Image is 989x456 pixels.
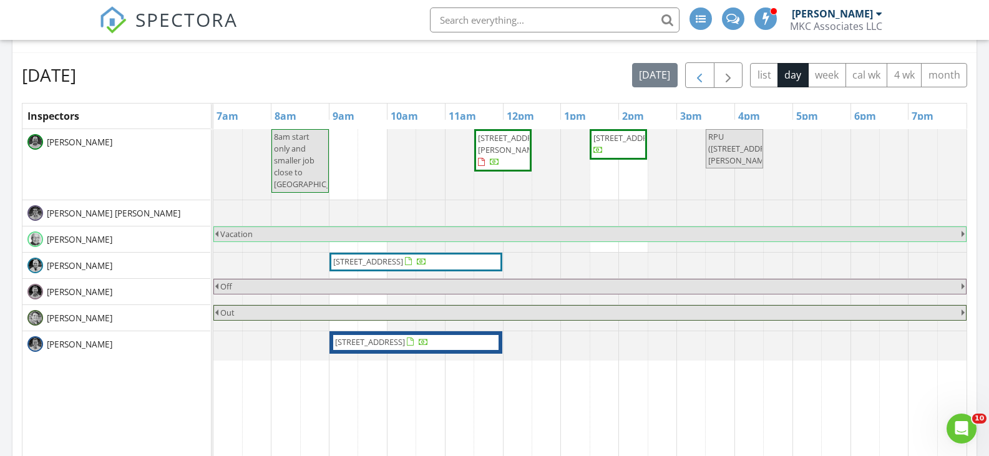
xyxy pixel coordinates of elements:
a: 12pm [504,106,537,126]
a: 5pm [793,106,821,126]
a: 8am [271,106,300,126]
span: Out [220,307,235,318]
img: The Best Home Inspection Software - Spectora [99,6,127,34]
a: 7am [213,106,241,126]
a: SPECTORA [99,17,238,43]
span: Inspectors [27,109,79,123]
img: tom_head_bw.jpg [27,134,43,150]
img: morgan_head_bw.jpg [27,336,43,352]
span: RPU ([STREET_ADDRESS][PERSON_NAME]) [708,131,781,166]
span: SPECTORA [135,6,238,32]
span: [STREET_ADDRESS] [335,336,405,347]
div: MKC Associates LLC [790,20,882,32]
span: Vacation [220,228,253,240]
button: [DATE] [632,63,678,87]
button: Next day [714,62,743,88]
a: 10am [387,106,421,126]
a: 2pm [619,106,647,126]
button: week [808,63,846,87]
button: day [777,63,809,87]
span: 10 [972,414,987,424]
span: [PERSON_NAME] [44,260,115,272]
span: 8am start only and smaller job close to [GEOGRAPHIC_DATA] [274,131,353,190]
a: 9am [329,106,358,126]
a: 6pm [851,106,879,126]
img: jack_mason_home_inspector.jpg [27,231,43,247]
img: rob_head_bw.jpg [27,258,43,273]
h2: [DATE] [22,62,76,87]
span: [PERSON_NAME] [44,286,115,298]
a: 3pm [677,106,705,126]
a: 4pm [735,106,763,126]
input: Search everything... [430,7,680,32]
span: [PERSON_NAME] [PERSON_NAME] [44,207,183,220]
img: patrick_geddes_home_inspector.jpg [27,310,43,326]
img: jack_head_bw.jpg [27,284,43,299]
span: [STREET_ADDRESS] [593,132,663,143]
span: Off [220,281,232,292]
img: miner_head_bw.jpg [27,205,43,221]
div: [PERSON_NAME] [792,7,873,20]
span: [PERSON_NAME] [44,338,115,351]
a: 11am [446,106,479,126]
button: list [750,63,778,87]
iframe: Intercom live chat [947,414,977,444]
button: 4 wk [887,63,922,87]
a: 7pm [909,106,937,126]
span: [STREET_ADDRESS][PERSON_NAME] [478,132,548,155]
span: [PERSON_NAME] [44,312,115,324]
span: [PERSON_NAME] [44,136,115,148]
a: 1pm [561,106,589,126]
span: [PERSON_NAME] [44,233,115,246]
button: month [921,63,967,87]
button: cal wk [845,63,888,87]
button: Previous day [685,62,714,88]
span: [STREET_ADDRESS] [333,256,403,267]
